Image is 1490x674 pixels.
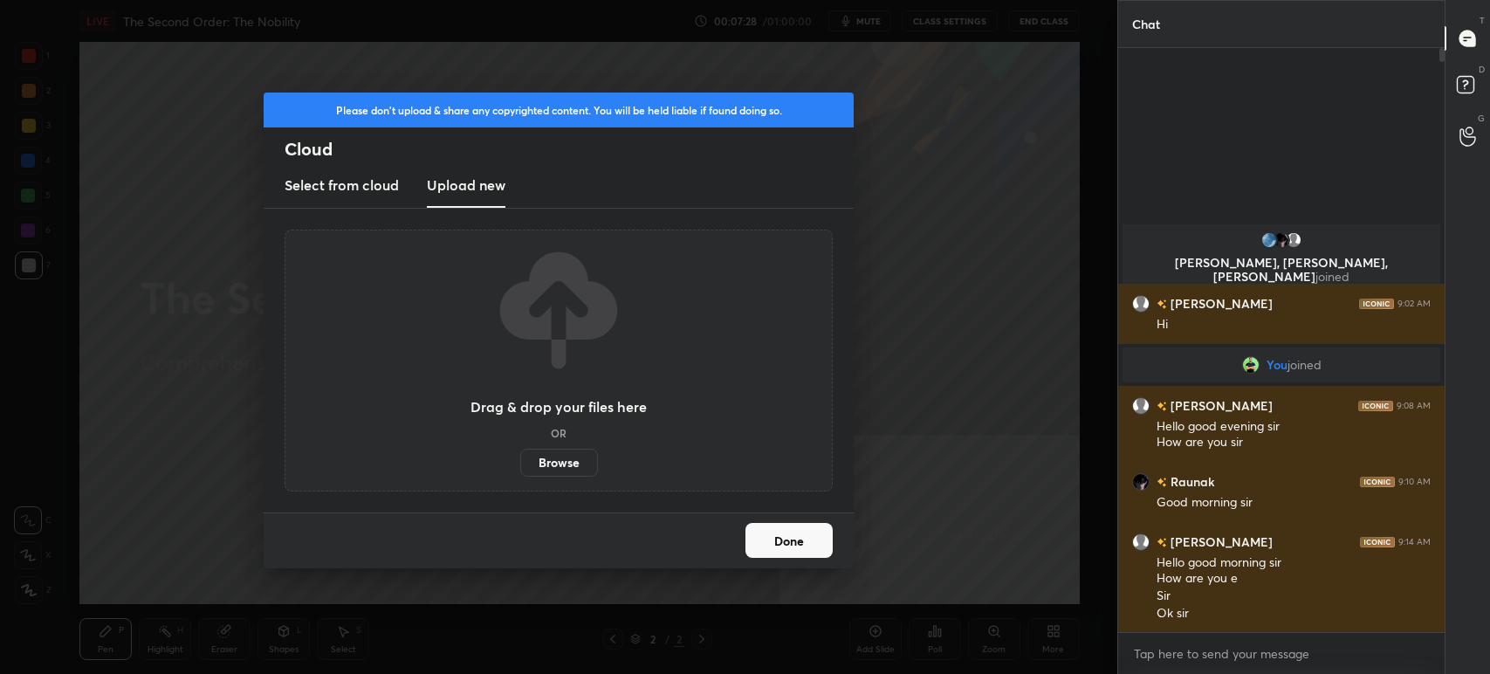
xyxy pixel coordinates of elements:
p: [PERSON_NAME], [PERSON_NAME], [PERSON_NAME] [1133,256,1430,284]
div: 9:08 AM [1397,401,1431,411]
div: Hello good evening sir How are you sir [1157,418,1431,451]
h3: Upload new [427,175,505,196]
div: Please don't upload & share any copyrighted content. You will be held liable if found doing so. [264,93,854,127]
div: Hi [1157,316,1431,334]
span: joined [1315,268,1349,285]
img: no-rating-badge.077c3623.svg [1157,299,1167,309]
img: e0bf1c535db9478883d4ad26826cfec6.jpg [1132,473,1150,491]
img: iconic-dark.1390631f.png [1360,477,1395,487]
img: 4dbe6e88ff414ea19545a10e2af5dbd7.jpg [1242,356,1260,374]
h2: Cloud [285,138,854,161]
span: joined [1287,358,1322,372]
p: D [1479,63,1485,76]
button: Done [745,523,833,558]
div: 9:14 AM [1398,537,1431,547]
h5: OR [551,428,566,438]
img: iconic-dark.1390631f.png [1360,537,1395,547]
h6: [PERSON_NAME] [1167,294,1273,313]
img: default.png [1132,295,1150,313]
div: 9:02 AM [1397,299,1431,309]
h6: [PERSON_NAME] [1167,533,1273,551]
div: Good morning sir [1157,494,1431,512]
div: 9:10 AM [1398,477,1431,487]
div: Hello good morning sir How are you e [1157,554,1431,588]
p: T [1480,14,1485,27]
span: You [1267,358,1287,372]
img: default.png [1132,397,1150,415]
img: iconic-dark.1390631f.png [1359,299,1394,309]
p: G [1478,112,1485,125]
img: default.png [1132,533,1150,551]
div: grid [1118,221,1445,633]
img: no-rating-badge.077c3623.svg [1157,538,1167,547]
img: no-rating-badge.077c3623.svg [1157,402,1167,411]
h6: Raunak [1167,472,1214,491]
p: Chat [1118,1,1174,47]
h3: Drag & drop your files here [470,400,647,414]
img: no-rating-badge.077c3623.svg [1157,478,1167,487]
h6: [PERSON_NAME] [1167,396,1273,415]
img: 2af487aae5864172995bc6a382445094.jpg [1260,231,1278,249]
img: iconic-dark.1390631f.png [1358,401,1393,411]
div: Sir [1157,588,1431,605]
img: e0bf1c535db9478883d4ad26826cfec6.jpg [1273,231,1290,249]
div: Ok sir [1157,605,1431,622]
h3: Select from cloud [285,175,399,196]
img: default.png [1285,231,1302,249]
